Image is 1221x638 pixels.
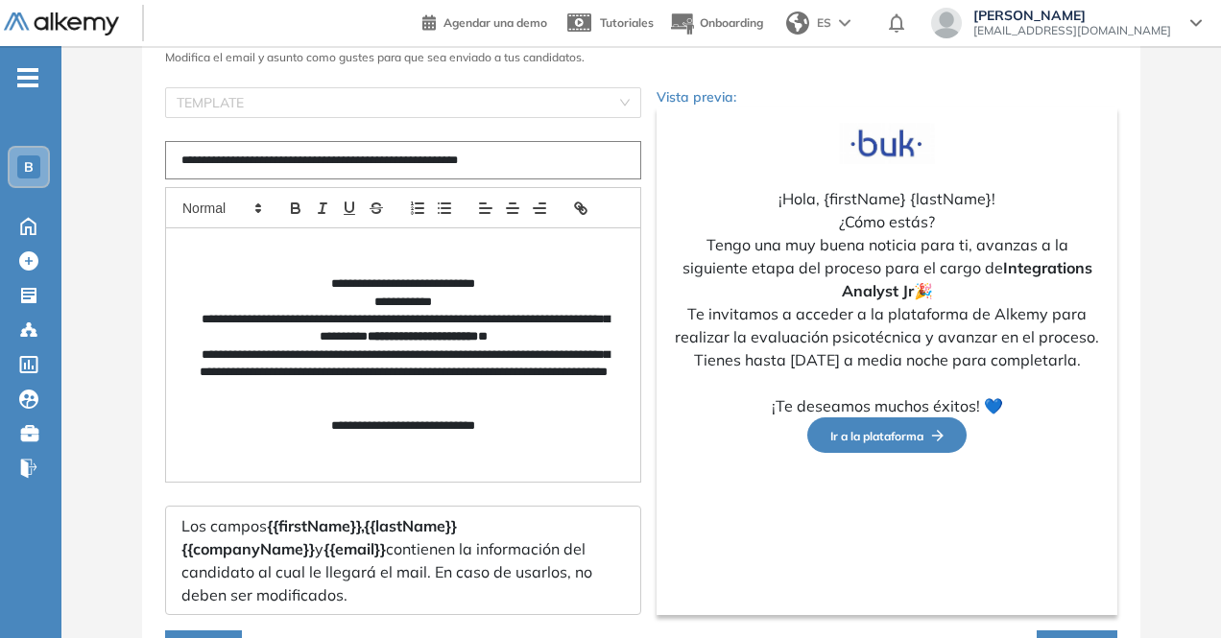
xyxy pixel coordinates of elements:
span: ES [817,14,831,32]
img: Logo [4,12,119,36]
span: Agendar una demo [443,15,547,30]
span: {{lastName}} [364,516,457,535]
img: arrow [839,19,850,27]
p: ¡Te deseamos muchos éxitos! 💙 [672,394,1102,417]
p: ¿Cómo estás? [672,210,1102,233]
a: Agendar una demo [422,10,547,33]
img: Flecha [923,430,944,441]
span: {{firstName}}, [267,516,364,535]
span: [EMAIL_ADDRESS][DOMAIN_NAME] [973,23,1171,38]
p: ¡Hola, {firstName} {lastName}! [672,187,1102,210]
img: Logo de la compañía [839,123,935,164]
div: Los campos y contienen la información del candidato al cual le llegará el mail. En caso de usarlo... [165,506,641,615]
span: Ir a la plataforma [830,429,944,443]
p: Vista previa: [657,87,1117,107]
strong: Integrations Analyst Jr [842,258,1092,300]
span: Tutoriales [600,15,654,30]
span: [PERSON_NAME] [973,8,1171,23]
h3: Modifica el email y asunto como gustes para que sea enviado a tus candidatos. [165,51,1117,64]
span: {{email}} [323,539,386,558]
i: - [17,76,38,80]
p: Te invitamos a acceder a la plataforma de Alkemy para realizar la evaluación psicotécnica y avanz... [672,302,1102,371]
button: Ir a la plataformaFlecha [807,417,967,453]
p: Tengo una muy buena noticia para ti, avanzas a la siguiente etapa del proceso para el cargo de 🎉 [672,233,1102,302]
span: {{companyName}} [181,539,315,558]
img: world [786,12,809,35]
button: Onboarding [669,3,763,44]
span: B [24,159,34,175]
span: Onboarding [700,15,763,30]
